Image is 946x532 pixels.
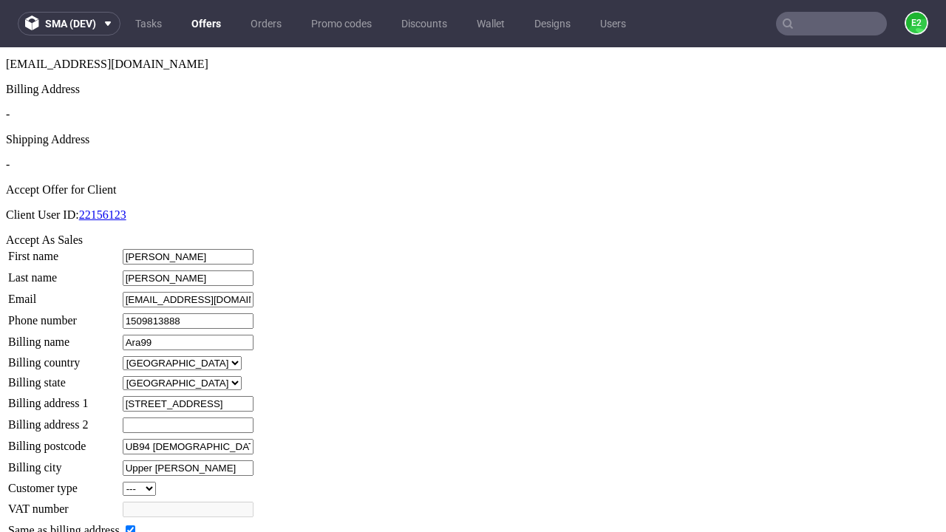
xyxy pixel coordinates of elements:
a: Designs [525,12,579,35]
div: Accept As Sales [6,186,940,199]
a: Users [591,12,635,35]
td: Phone number [7,265,120,282]
a: Wallet [468,12,514,35]
td: Last name [7,222,120,239]
a: 22156123 [79,161,126,174]
a: Discounts [392,12,456,35]
td: Billing postcode [7,391,120,408]
span: [EMAIL_ADDRESS][DOMAIN_NAME] [6,10,208,23]
td: VAT number [7,454,120,471]
div: Accept Offer for Client [6,136,940,149]
td: Email [7,244,120,261]
div: Billing Address [6,35,940,49]
figcaption: e2 [906,13,927,33]
a: Orders [242,12,290,35]
a: Tasks [126,12,171,35]
a: Offers [183,12,230,35]
td: Billing address 1 [7,348,120,365]
td: Same as billing address [7,475,120,491]
td: Billing address 2 [7,369,120,386]
a: Promo codes [302,12,381,35]
span: sma (dev) [45,18,96,29]
td: Billing name [7,287,120,304]
span: - [6,111,10,123]
button: sma (dev) [18,12,120,35]
div: Shipping Address [6,86,940,99]
span: - [6,61,10,73]
td: Billing state [7,328,120,344]
td: First name [7,201,120,218]
td: Billing city [7,412,120,429]
td: Customer type [7,434,120,449]
td: Billing country [7,308,120,324]
p: Client User ID: [6,161,940,174]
